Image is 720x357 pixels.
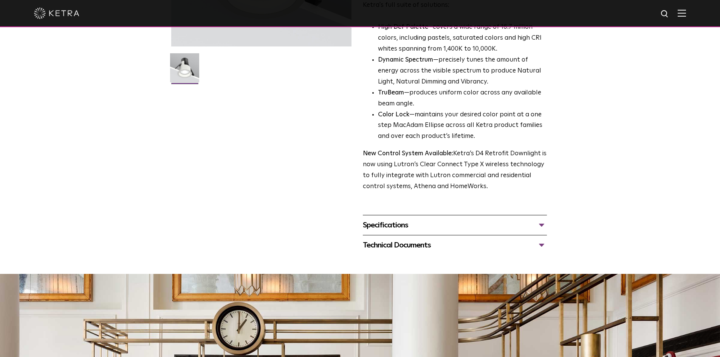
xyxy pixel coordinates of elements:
[170,53,199,88] img: D4R Retrofit Downlight
[378,55,547,88] li: —precisely tunes the amount of energy across the visible spectrum to produce Natural Light, Natur...
[378,22,547,55] p: covers a wide range of 16.7 million colors, including pastels, saturated colors and high CRI whit...
[378,88,547,110] li: —produces uniform color across any available beam angle.
[660,9,670,19] img: search icon
[378,111,409,118] strong: Color Lock
[363,239,547,251] div: Technical Documents
[378,110,547,142] li: —maintains your desired color point at a one step MacAdam Ellipse across all Ketra product famili...
[378,90,404,96] strong: TruBeam
[34,8,79,19] img: ketra-logo-2019-white
[363,148,547,192] p: Ketra’s D4 Retrofit Downlight is now using Lutron’s Clear Connect Type X wireless technology to f...
[678,9,686,17] img: Hamburger%20Nav.svg
[363,150,453,157] strong: New Control System Available:
[363,219,547,231] div: Specifications
[378,57,433,63] strong: Dynamic Spectrum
